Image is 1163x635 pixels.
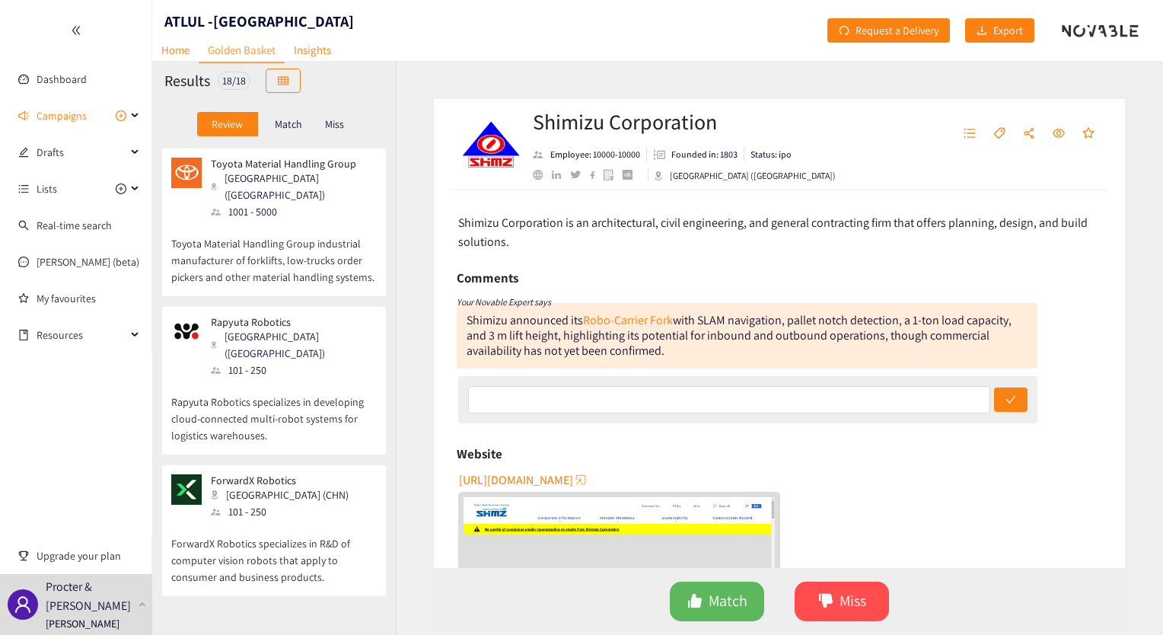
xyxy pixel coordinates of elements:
[827,18,950,43] button: redoRequest a Delivery
[37,101,87,131] span: Campaigns
[840,589,866,613] span: Miss
[795,582,889,621] button: dislikeMiss
[1045,122,1072,146] button: eye
[164,70,210,91] h2: Results
[1082,127,1094,141] span: star
[916,471,1163,635] iframe: Chat Widget
[278,75,288,88] span: table
[325,118,344,130] p: Miss
[218,72,250,90] div: 18 / 18
[171,520,377,586] p: ForwardX Robotics specializes in R&D of computer vision robots that apply to consumer and busines...
[266,69,301,93] button: table
[116,183,126,194] span: plus-circle
[211,474,349,487] p: ForwardX Robotics
[460,114,521,175] img: Company Logo
[994,388,1028,412] button: check
[977,25,987,37] span: download
[37,320,126,350] span: Resources
[750,148,792,161] p: Status: ipo
[671,148,738,161] p: Founded in: 1803
[171,158,202,188] img: Snapshot of the company's website
[71,25,81,36] span: double-left
[583,312,673,328] a: Robo-Carrier Fork
[152,38,199,62] a: Home
[533,148,647,161] li: Employees
[687,593,703,611] span: like
[212,118,243,130] p: Review
[37,219,112,232] a: Real-time search
[986,122,1013,146] button: tag
[171,220,377,286] p: Toyota Material Handling Group industrial manufacturer of forklifts, low-trucks order pickers and...
[18,147,29,158] span: edit
[18,330,29,340] span: book
[37,541,140,571] span: Upgrade your plan
[856,22,938,39] span: Request a Delivery
[550,148,640,161] p: Employee: 10000-10000
[1005,394,1016,407] span: check
[211,203,375,220] div: 1001 - 5000
[457,266,518,289] h6: Comments
[37,283,140,314] a: My favourites
[993,127,1005,141] span: tag
[604,169,623,180] a: google maps
[14,595,32,614] span: user
[164,11,354,32] h1: ATLUL -[GEOGRAPHIC_DATA]
[552,171,570,180] a: linkedin
[171,378,377,444] p: Rapyuta Robotics specializes in developing cloud-connected multi-robot systems for logistics ware...
[211,503,358,520] div: 101 - 250
[956,122,983,146] button: unordered-list
[533,170,552,180] a: website
[818,593,833,611] span: dislike
[839,25,849,37] span: redo
[211,170,375,203] div: [GEOGRAPHIC_DATA] ([GEOGRAPHIC_DATA])
[623,170,642,180] a: crunchbase
[459,471,573,490] span: [URL][DOMAIN_NAME]
[211,362,375,378] div: 101 - 250
[275,118,302,130] p: Match
[457,296,551,308] i: Your Novable Expert says
[171,474,202,505] img: Snapshot of the company's website
[116,110,126,121] span: plus-circle
[46,615,119,632] p: [PERSON_NAME]
[1015,122,1043,146] button: share-alt
[1053,127,1065,141] span: eye
[1023,127,1035,141] span: share-alt
[457,442,502,465] h6: Website
[965,18,1034,43] button: downloadExport
[1075,122,1102,146] button: star
[709,589,747,613] span: Match
[655,169,836,183] div: [GEOGRAPHIC_DATA] ([GEOGRAPHIC_DATA])
[211,158,366,170] p: Toyota Material Handling Group
[37,174,57,204] span: Lists
[285,38,340,62] a: Insights
[199,38,285,63] a: Golden Basket
[570,171,589,178] a: twitter
[467,312,1012,359] div: Shimizu announced its with SLAM navigation, pallet notch detection, a 1-ton load capacity, and 3 ...
[211,316,366,328] p: Rapyuta Robotics
[37,137,126,168] span: Drafts
[18,550,29,561] span: trophy
[670,582,764,621] button: likeMatch
[458,215,1088,250] span: Shimizu Corporation is an architectural, civil engineering, and general contracting firm that off...
[744,148,792,161] li: Status
[647,148,744,161] li: Founded in year
[37,255,139,269] a: [PERSON_NAME] (beta)
[964,127,976,141] span: unordered-list
[46,577,132,615] p: Procter & [PERSON_NAME]
[211,487,358,503] div: [GEOGRAPHIC_DATA] (CHN)
[533,107,836,137] h2: Shimizu Corporation
[37,72,87,86] a: Dashboard
[18,110,29,121] span: sound
[171,316,202,346] img: Snapshot of the company's website
[18,183,29,194] span: unordered-list
[590,171,604,179] a: facebook
[459,467,588,492] button: [URL][DOMAIN_NAME]
[211,328,375,362] div: [GEOGRAPHIC_DATA] ([GEOGRAPHIC_DATA])
[993,22,1023,39] span: Export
